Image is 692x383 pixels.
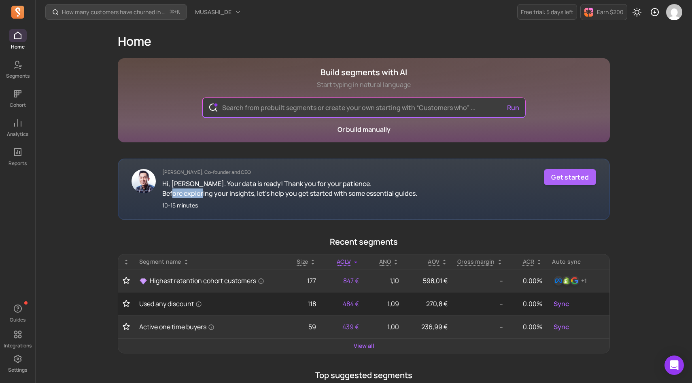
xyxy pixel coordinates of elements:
p: Before exploring your insights, let's help you get started with some essential guides. [162,188,417,198]
p: 118 [287,299,316,309]
span: Sync [554,322,569,332]
button: facebookshopify_customer_taggoogle+1 [552,274,588,287]
p: 0.00% [513,299,543,309]
p: 270,8 € [409,299,448,309]
p: 439 € [326,322,359,332]
p: Free trial: 5 days left [521,8,573,16]
button: Sync [552,297,571,310]
a: View all [354,342,374,350]
button: MUSASHI_DE [190,5,246,19]
p: 177 [287,276,316,286]
p: Reports [8,160,27,167]
button: Earn $200 [580,4,627,20]
div: Segment name [139,258,277,266]
p: 10-15 minutes [162,201,417,209]
img: google [570,276,579,286]
p: ACR [523,258,535,266]
a: Highest retention cohort customers [139,276,277,286]
p: 0.00% [513,276,543,286]
p: Analytics [7,131,28,138]
p: 236,99 € [409,322,448,332]
p: -- [457,299,503,309]
a: Active one time buyers [139,322,277,332]
p: Home [11,44,25,50]
p: 1,10 [369,276,399,286]
span: MUSASHI_DE [195,8,231,16]
span: Active one time buyers [139,322,214,332]
p: Recent segments [118,236,610,248]
p: Integrations [4,343,32,349]
input: Search from prebuilt segments or create your own starting with “Customers who” ... [216,98,512,117]
img: John Chao CEO [132,169,156,193]
p: Gross margin [457,258,495,266]
p: Earn $200 [597,8,624,16]
a: Free trial: 5 days left [517,4,577,20]
p: Settings [8,367,27,373]
span: ANO [379,258,391,265]
p: How many customers have churned in the period? [62,8,167,16]
button: Run [504,99,522,116]
img: facebook [554,276,563,286]
p: -- [457,322,503,332]
span: Highest retention cohort customers [150,276,264,286]
span: Size [297,258,308,265]
p: Guides [10,317,25,323]
button: How many customers have churned in the period?⌘+K [45,4,187,20]
kbd: K [177,9,180,15]
button: Toggle favorite [123,300,129,308]
img: shopify_customer_tag [562,276,571,286]
p: AOV [428,258,439,266]
div: Auto sync [552,258,605,266]
p: 0.00% [513,322,543,332]
p: -- [457,276,503,286]
kbd: ⌘ [170,7,174,17]
span: + [170,8,180,16]
p: Start typing in natural language [317,80,411,89]
a: Used any discount [139,299,277,309]
button: Toggle favorite [123,277,129,285]
button: Guides [9,300,27,325]
p: 1,09 [369,299,399,309]
button: Toggle favorite [123,323,129,331]
p: Hi, [PERSON_NAME]. Your data is ready! Thank you for your patience. [162,179,417,188]
p: Segments [6,73,30,79]
p: 1,00 [369,322,399,332]
span: Used any discount [139,299,202,309]
img: avatar [666,4,682,20]
h1: Build segments with AI [317,67,411,78]
p: 598,01 € [409,276,448,286]
button: Toggle dark mode [629,4,645,20]
p: Top suggested segments [118,370,610,381]
h1: Home [118,34,610,49]
p: + 1 [581,277,587,285]
p: 847 € [326,276,359,286]
button: Get started [544,169,596,185]
span: Sync [554,299,569,309]
button: Sync [552,320,571,333]
p: 59 [287,322,316,332]
span: ACLV [337,258,351,265]
div: Open Intercom Messenger [664,355,684,375]
p: [PERSON_NAME], Co-founder and CEO [162,169,417,176]
p: Cohort [10,102,26,108]
a: Or build manually [338,125,391,134]
p: 484 € [326,299,359,309]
